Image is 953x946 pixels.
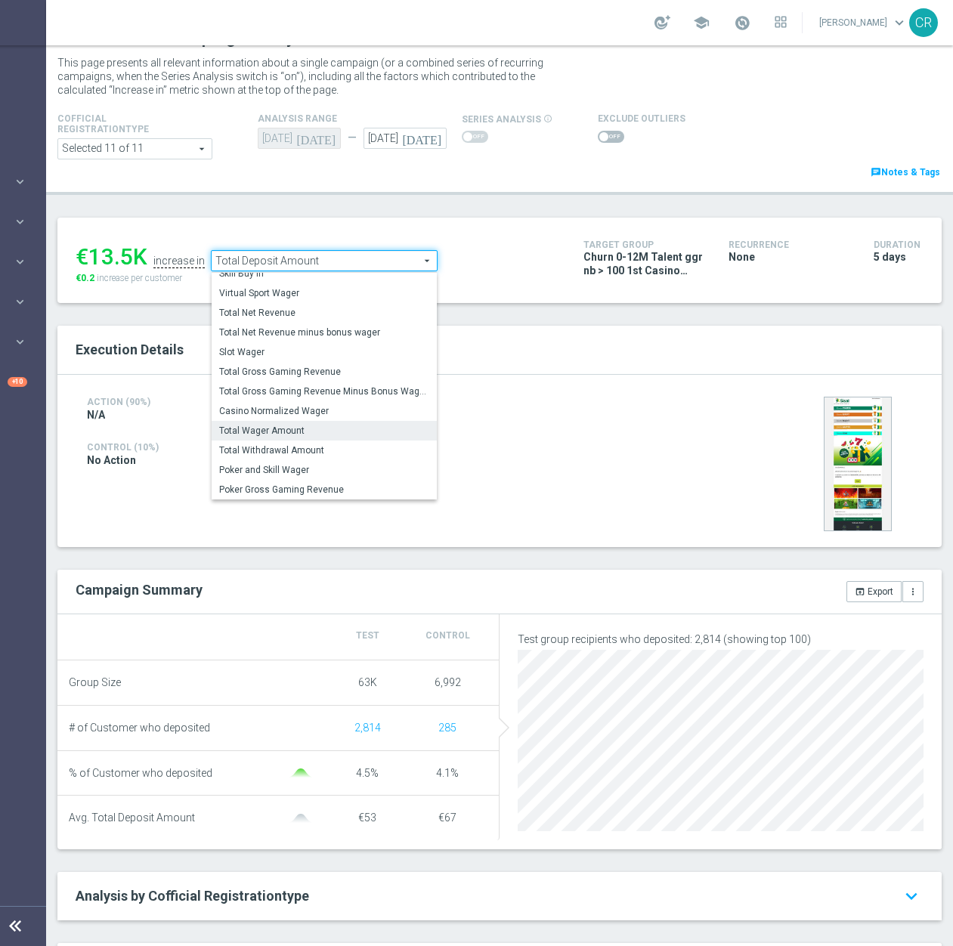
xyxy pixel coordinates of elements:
[693,14,710,31] span: school
[153,255,205,268] div: increase in
[356,630,379,641] span: Test
[13,175,27,189] i: keyboard_arrow_right
[219,385,429,397] span: Total Gross Gaming Revenue Minus Bonus Wagared
[908,586,918,597] i: more_vert
[824,397,892,531] img: 36047.jpeg
[219,346,429,358] span: Slot Wager
[219,444,429,456] span: Total Withdrawal Amount
[286,768,316,778] img: gaussianGreen.svg
[462,114,541,125] span: series analysis
[219,326,429,339] span: Total Net Revenue minus bonus wager
[87,397,206,407] h4: Action (90%)
[729,240,851,250] h4: Recurrence
[436,767,459,779] span: 4.1%
[583,250,706,277] span: Churn 0-12M Talent ggr nb > 100 1st Casino lftime
[87,453,136,467] span: No Action
[87,408,105,422] span: N/A
[818,11,909,34] a: [PERSON_NAME]keyboard_arrow_down
[438,812,456,824] span: €67
[358,676,377,688] span: 63K
[13,255,27,269] i: keyboard_arrow_right
[8,377,27,387] div: +10
[402,128,447,144] i: [DATE]
[58,139,212,159] span: Expert Online Expert Retail Master Online Master Retail Other and 6 more
[358,812,376,824] span: €53
[846,581,902,602] button: open_in_browser Export
[57,56,564,97] p: This page presents all relevant information about a single campaign (or a combined series of recu...
[341,131,364,144] div: —
[13,215,27,229] i: keyboard_arrow_right
[76,273,94,283] span: €0.2
[425,630,470,641] span: Control
[219,405,429,417] span: Casino Normalized Wager
[296,128,341,144] i: [DATE]
[13,335,27,349] i: keyboard_arrow_right
[69,767,212,780] span: % of Customer who deposited
[364,128,447,149] input: Select Date
[518,632,924,646] p: Test group recipients who deposited: 2,814 (showing top 100)
[219,366,429,378] span: Total Gross Gaming Revenue
[874,240,924,250] h4: Duration
[899,883,924,910] i: keyboard_arrow_down
[219,425,429,437] span: Total Wager Amount
[286,814,316,824] img: gaussianGrey.svg
[258,113,462,124] h4: analysis range
[543,114,552,123] i: info_outline
[69,722,210,734] span: # of Customer who deposited
[438,722,456,734] span: Show unique customers
[855,586,865,597] i: open_in_browser
[729,250,755,264] span: None
[598,113,685,124] h4: Exclude Outliers
[354,722,381,734] span: Show unique customers
[219,287,429,299] span: Virtual Sport Wager
[219,267,429,280] span: Skill Buy In
[76,243,147,271] div: €13.5K
[97,273,182,283] span: increase per customer
[76,582,203,598] h2: Campaign Summary
[76,887,924,905] a: Analysis by Cofficial Registrationtype keyboard_arrow_down
[909,8,938,37] div: CR
[69,812,195,824] span: Avg. Total Deposit Amount
[57,113,186,134] h4: Cofficial Registrationtype
[13,295,27,309] i: keyboard_arrow_right
[219,464,429,476] span: Poker and Skill Wager
[76,888,309,904] span: Analysis by Cofficial Registrationtype
[219,307,429,319] span: Total Net Revenue
[902,581,924,602] button: more_vert
[871,167,881,178] i: chat
[69,676,121,689] span: Group Size
[87,442,630,453] h4: Control (10%)
[219,484,429,496] span: Poker Gross Gaming Revenue
[583,240,706,250] h4: Target Group
[874,250,906,264] span: 5 days
[869,164,942,181] a: chatNotes & Tags
[356,767,379,779] span: 4.5%
[435,676,461,688] span: 6,992
[76,342,184,357] span: Execution Details
[891,14,908,31] span: keyboard_arrow_down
